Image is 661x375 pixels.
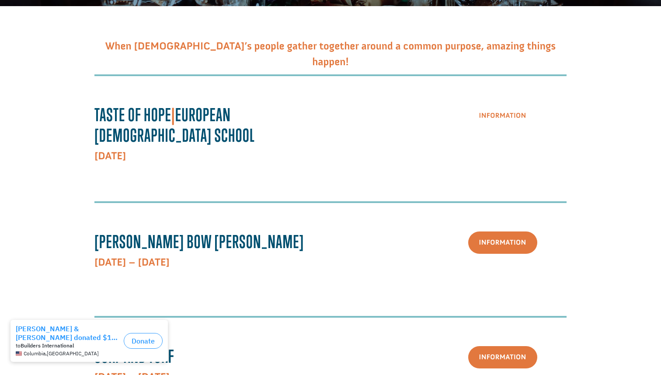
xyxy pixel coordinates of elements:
strong: Taste Of Hope European [DEMOGRAPHIC_DATA] School [94,104,255,146]
div: [PERSON_NAME] & [PERSON_NAME] donated $100 [16,9,120,26]
span: [PERSON_NAME] Bow [PERSON_NAME] [94,231,304,252]
img: US.png [16,35,22,41]
span: Columbia , [GEOGRAPHIC_DATA] [24,35,99,41]
strong: [DATE] – [DATE] [94,256,170,269]
h3: Surf and Turf [94,346,317,371]
button: Donate [124,18,163,33]
strong: Builders International [21,27,74,33]
div: to [16,27,120,33]
strong: [DATE] [94,150,126,162]
span: | [171,104,175,125]
a: Information [468,105,537,127]
a: Information [468,231,537,254]
a: Information [468,346,537,368]
span: When [DEMOGRAPHIC_DATA]’s people gather together around a common purpose, amazing things happen! [105,40,556,68]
